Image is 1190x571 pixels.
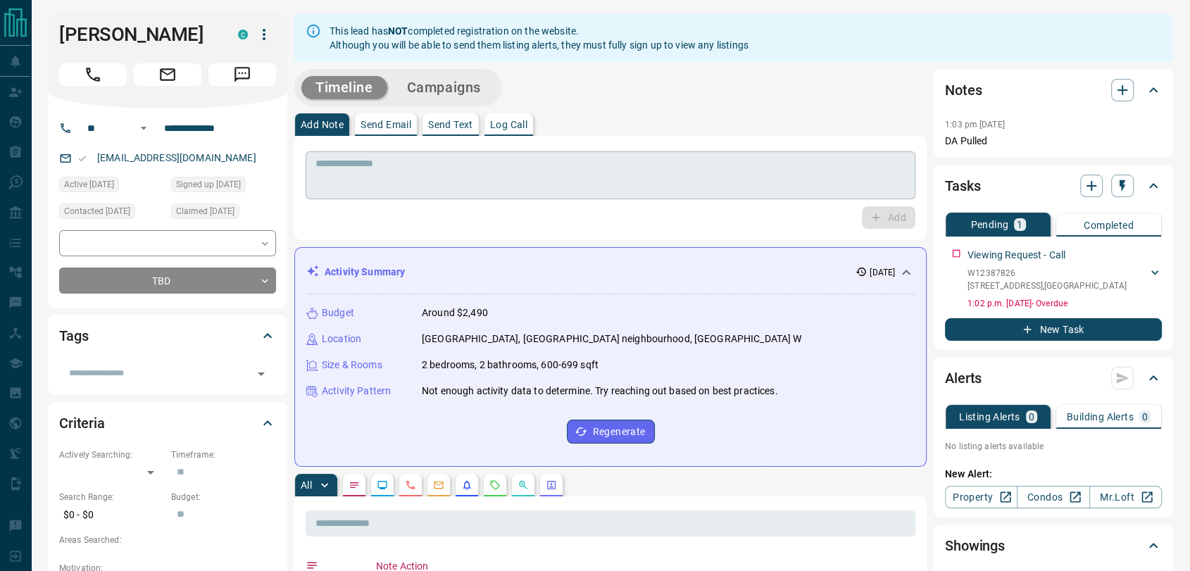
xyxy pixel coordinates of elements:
p: Pending [970,220,1008,230]
a: Condos [1017,486,1089,508]
button: New Task [945,318,1162,341]
svg: Calls [405,479,416,491]
div: Tags [59,319,276,353]
p: 1:03 pm [DATE] [945,120,1005,130]
svg: Emails [433,479,444,491]
div: TBD [59,268,276,294]
button: Timeline [301,76,387,99]
div: Activity Summary[DATE] [306,259,915,285]
a: Mr.Loft [1089,486,1162,508]
svg: Notes [349,479,360,491]
div: Fri Oct 10 2025 [171,177,276,196]
h2: Tasks [945,175,980,197]
p: [STREET_ADDRESS] , [GEOGRAPHIC_DATA] [967,280,1127,292]
p: Viewing Request - Call [967,248,1065,263]
p: Send Text [428,120,473,130]
button: Regenerate [567,420,655,444]
p: 1 [1017,220,1022,230]
p: Actively Searching: [59,448,164,461]
svg: Agent Actions [546,479,557,491]
p: New Alert: [945,467,1162,482]
button: Campaigns [393,76,495,99]
p: Completed [1084,220,1134,230]
p: All [301,480,312,490]
p: Areas Searched: [59,534,276,546]
p: [GEOGRAPHIC_DATA], [GEOGRAPHIC_DATA] neighbourhood, [GEOGRAPHIC_DATA] W [422,332,801,346]
svg: Email Valid [77,153,87,163]
span: Active [DATE] [64,177,114,192]
div: Fri Oct 10 2025 [59,177,164,196]
svg: Lead Browsing Activity [377,479,388,491]
p: DA Pulled [945,134,1162,149]
strong: NOT [388,25,408,37]
div: Notes [945,73,1162,107]
a: [EMAIL_ADDRESS][DOMAIN_NAME] [97,152,256,163]
p: Budget: [171,491,276,503]
div: Fri Oct 10 2025 [59,203,164,223]
button: Open [251,364,271,384]
p: Location [322,332,361,346]
p: Activity Pattern [322,384,391,399]
p: Timeframe: [171,448,276,461]
p: 0 [1029,412,1034,422]
span: Contacted [DATE] [64,204,130,218]
span: Signed up [DATE] [176,177,241,192]
div: Showings [945,529,1162,563]
div: Fri Oct 10 2025 [171,203,276,223]
div: Tasks [945,169,1162,203]
span: Message [208,63,276,86]
div: Alerts [945,361,1162,395]
p: Listing Alerts [959,412,1020,422]
p: 0 [1142,412,1148,422]
p: Around $2,490 [422,306,488,320]
a: Property [945,486,1017,508]
h1: [PERSON_NAME] [59,23,217,46]
p: Budget [322,306,354,320]
div: Criteria [59,406,276,440]
svg: Opportunities [518,479,529,491]
svg: Listing Alerts [461,479,472,491]
h2: Notes [945,79,982,101]
p: $0 - $0 [59,503,164,527]
p: W12387826 [967,267,1127,280]
p: 1:02 p.m. [DATE] - Overdue [967,297,1162,310]
p: Size & Rooms [322,358,382,372]
p: No listing alerts available [945,440,1162,453]
p: Log Call [490,120,527,130]
p: 2 bedrooms, 2 bathrooms, 600-699 sqft [422,358,599,372]
p: Not enough activity data to determine. Try reaching out based on best practices. [422,384,778,399]
div: This lead has completed registration on the website. Although you will be able to send them listi... [330,18,749,58]
h2: Showings [945,534,1005,557]
p: Send Email [361,120,411,130]
span: Email [134,63,201,86]
svg: Requests [489,479,501,491]
button: Open [135,120,152,137]
p: [DATE] [870,266,895,279]
p: Building Alerts [1067,412,1134,422]
p: Add Note [301,120,344,130]
div: W12387826[STREET_ADDRESS],[GEOGRAPHIC_DATA] [967,264,1162,295]
h2: Criteria [59,412,105,434]
p: Search Range: [59,491,164,503]
p: Activity Summary [325,265,405,280]
div: condos.ca [238,30,248,39]
span: Call [59,63,127,86]
h2: Alerts [945,367,982,389]
h2: Tags [59,325,88,347]
span: Claimed [DATE] [176,204,234,218]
